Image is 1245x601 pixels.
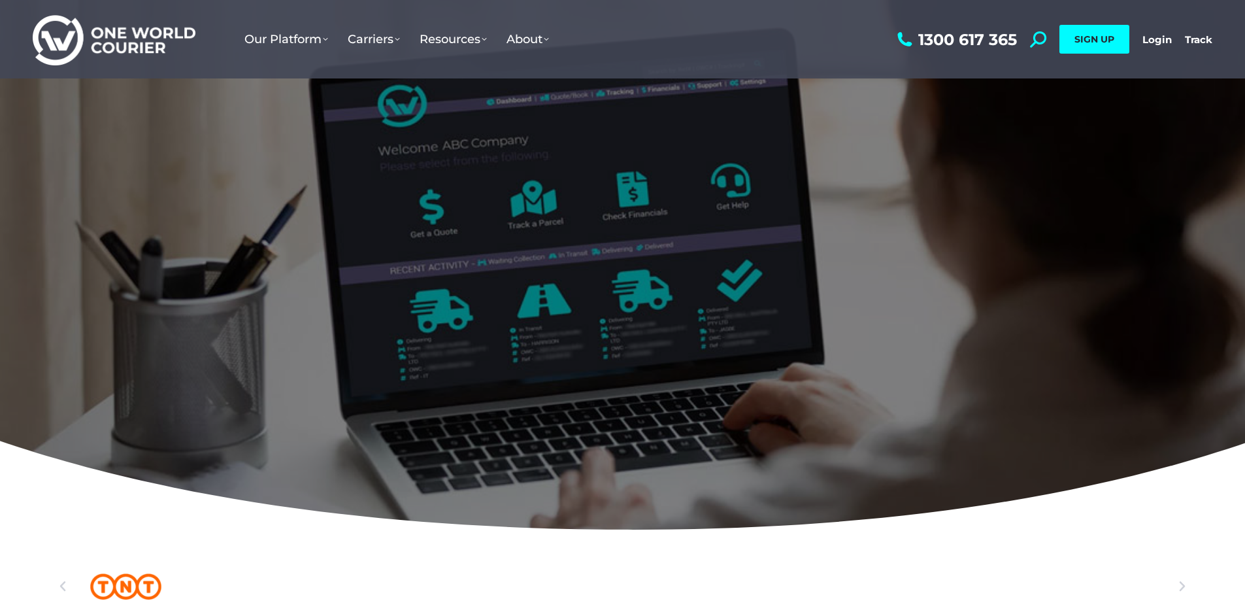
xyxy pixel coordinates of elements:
a: SIGN UP [1059,25,1129,54]
a: Track [1185,33,1212,46]
a: About [497,19,559,60]
span: SIGN UP [1074,33,1114,45]
a: Carriers [338,19,410,60]
a: Our Platform [235,19,338,60]
span: Carriers [348,32,400,46]
span: Our Platform [244,32,328,46]
span: About [506,32,549,46]
a: Login [1142,33,1172,46]
img: One World Courier [33,13,195,66]
a: Resources [410,19,497,60]
span: Resources [420,32,487,46]
a: 1300 617 365 [894,31,1017,48]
